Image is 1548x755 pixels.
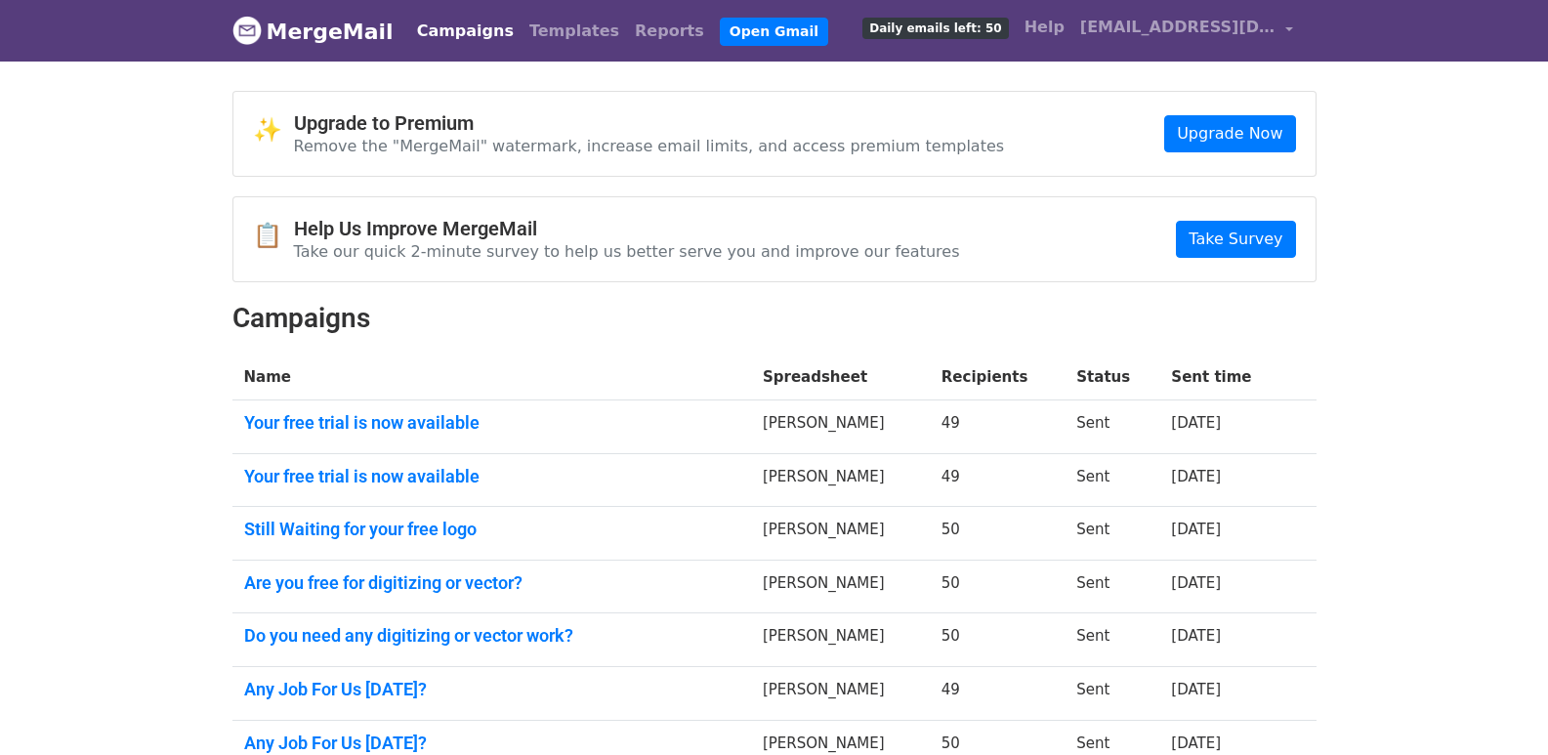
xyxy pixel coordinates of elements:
[1065,453,1159,507] td: Sent
[409,12,522,51] a: Campaigns
[244,572,739,594] a: Are you free for digitizing or vector?
[855,8,1016,47] a: Daily emails left: 50
[1176,221,1295,258] a: Take Survey
[232,355,751,400] th: Name
[1065,507,1159,561] td: Sent
[232,16,262,45] img: MergeMail logo
[1065,355,1159,400] th: Status
[1080,16,1276,39] span: [EMAIL_ADDRESS][DOMAIN_NAME]
[1171,414,1221,432] a: [DATE]
[1171,468,1221,485] a: [DATE]
[751,613,930,667] td: [PERSON_NAME]
[1065,667,1159,721] td: Sent
[751,507,930,561] td: [PERSON_NAME]
[930,453,1066,507] td: 49
[294,241,960,262] p: Take our quick 2-minute survey to help us better serve you and improve our features
[1017,8,1072,47] a: Help
[1171,734,1221,752] a: [DATE]
[253,222,294,250] span: 📋
[1065,400,1159,454] td: Sent
[1164,115,1295,152] a: Upgrade Now
[294,111,1005,135] h4: Upgrade to Premium
[1159,355,1287,400] th: Sent time
[232,11,394,52] a: MergeMail
[751,560,930,613] td: [PERSON_NAME]
[751,400,930,454] td: [PERSON_NAME]
[244,625,739,647] a: Do you need any digitizing or vector work?
[294,136,1005,156] p: Remove the "MergeMail" watermark, increase email limits, and access premium templates
[1065,613,1159,667] td: Sent
[244,466,739,487] a: Your free trial is now available
[1072,8,1301,54] a: [EMAIL_ADDRESS][DOMAIN_NAME]
[244,412,739,434] a: Your free trial is now available
[522,12,627,51] a: Templates
[862,18,1008,39] span: Daily emails left: 50
[1171,521,1221,538] a: [DATE]
[930,667,1066,721] td: 49
[751,667,930,721] td: [PERSON_NAME]
[930,507,1066,561] td: 50
[1171,627,1221,645] a: [DATE]
[930,613,1066,667] td: 50
[232,302,1317,335] h2: Campaigns
[244,679,739,700] a: Any Job For Us [DATE]?
[751,453,930,507] td: [PERSON_NAME]
[930,400,1066,454] td: 49
[1171,681,1221,698] a: [DATE]
[930,560,1066,613] td: 50
[244,519,739,540] a: Still Waiting for your free logo
[244,733,739,754] a: Any Job For Us [DATE]?
[930,355,1066,400] th: Recipients
[1171,574,1221,592] a: [DATE]
[253,116,294,145] span: ✨
[1065,560,1159,613] td: Sent
[720,18,828,46] a: Open Gmail
[751,355,930,400] th: Spreadsheet
[294,217,960,240] h4: Help Us Improve MergeMail
[627,12,712,51] a: Reports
